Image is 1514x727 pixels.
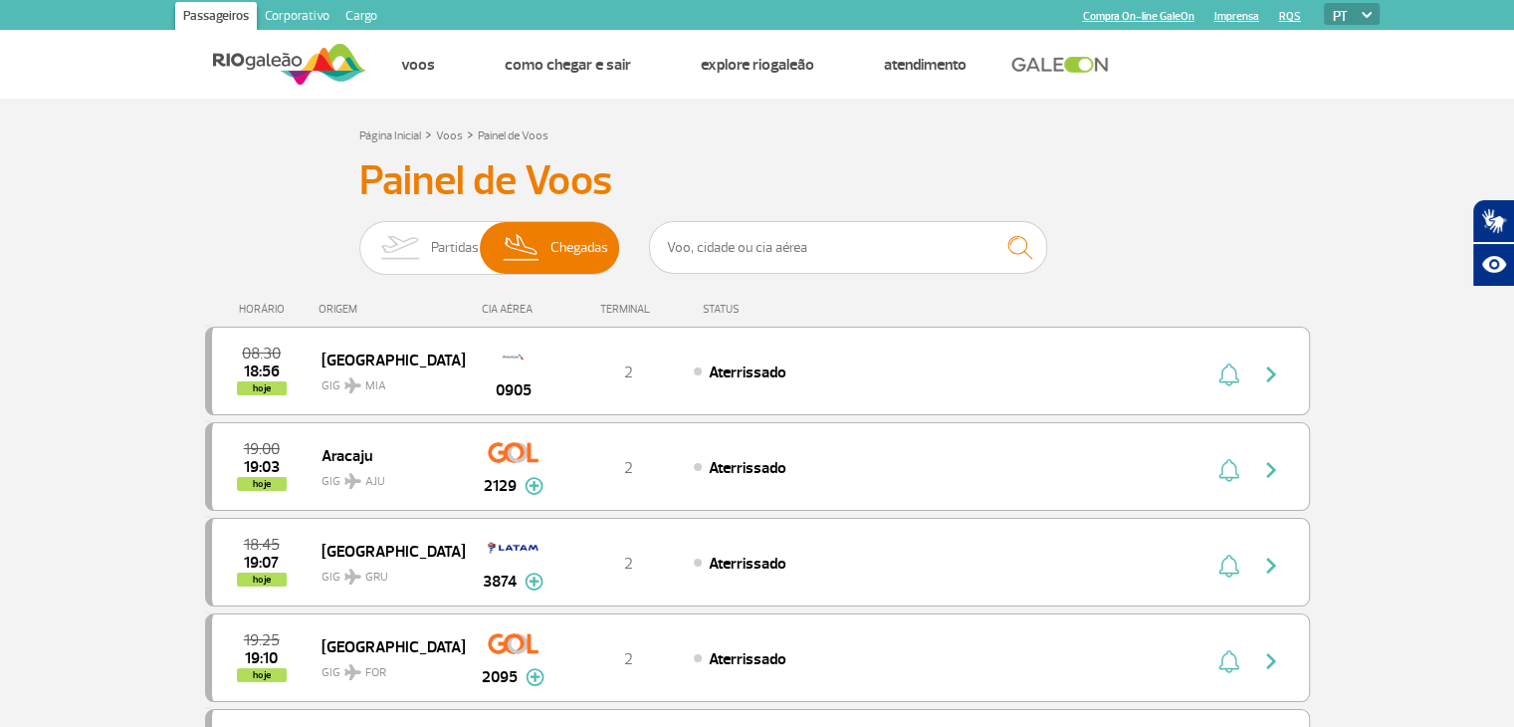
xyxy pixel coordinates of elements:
[701,55,814,75] a: Explore RIOgaleão
[322,538,449,564] span: [GEOGRAPHIC_DATA]
[624,649,633,669] span: 2
[709,554,786,574] span: Aterrissado
[624,458,633,478] span: 2
[884,55,967,75] a: Atendimento
[237,573,287,587] span: hoje
[1279,10,1301,23] a: RQS
[359,156,1156,206] h3: Painel de Voos
[1218,554,1239,578] img: sino-painel-voo.svg
[709,363,786,382] span: Aterrissado
[244,633,280,647] span: 2025-09-24 19:25:00
[425,122,432,145] a: >
[505,55,631,75] a: Como chegar e sair
[1472,199,1514,243] button: Abrir tradutor de língua de sinais.
[624,554,633,574] span: 2
[322,442,449,468] span: Aracaju
[484,474,517,498] span: 2129
[175,2,257,34] a: Passageiros
[244,364,280,378] span: 2025-09-24 18:56:50
[322,633,449,659] span: [GEOGRAPHIC_DATA]
[257,2,337,34] a: Corporativo
[431,222,479,274] span: Partidas
[322,347,449,372] span: [GEOGRAPHIC_DATA]
[237,477,287,491] span: hoje
[1259,649,1283,673] img: seta-direita-painel-voo.svg
[649,221,1047,274] input: Voo, cidade ou cia aérea
[237,381,287,395] span: hoje
[365,664,386,682] span: FOR
[322,558,449,587] span: GIG
[526,668,544,686] img: mais-info-painel-voo.svg
[1472,199,1514,287] div: Plugin de acessibilidade da Hand Talk.
[478,128,548,143] a: Painel de Voos
[322,653,449,682] span: GIG
[1083,10,1194,23] a: Compra On-line GaleOn
[365,377,386,395] span: MIA
[244,442,280,456] span: 2025-09-24 19:00:00
[237,668,287,682] span: hoje
[245,651,278,665] span: 2025-09-24 19:10:18
[496,378,532,402] span: 0905
[322,366,449,395] span: GIG
[244,556,279,570] span: 2025-09-24 19:07:18
[525,477,543,495] img: mais-info-painel-voo.svg
[709,649,786,669] span: Aterrissado
[344,569,361,585] img: destiny_airplane.svg
[401,55,435,75] a: Voos
[365,473,385,491] span: AJU
[493,222,551,274] img: slider-desembarque
[467,122,474,145] a: >
[563,303,693,316] div: TERMINAL
[709,458,786,478] span: Aterrissado
[344,473,361,489] img: destiny_airplane.svg
[322,462,449,491] span: GIG
[1218,458,1239,482] img: sino-painel-voo.svg
[319,303,464,316] div: ORIGEM
[359,128,421,143] a: Página Inicial
[1218,363,1239,386] img: sino-painel-voo.svg
[1259,363,1283,386] img: seta-direita-painel-voo.svg
[624,363,633,382] span: 2
[1472,243,1514,287] button: Abrir recursos assistivos.
[344,377,361,393] img: destiny_airplane.svg
[693,303,855,316] div: STATUS
[464,303,563,316] div: CIA AÉREA
[550,222,608,274] span: Chegadas
[1259,458,1283,482] img: seta-direita-painel-voo.svg
[1214,10,1259,23] a: Imprensa
[1218,649,1239,673] img: sino-painel-voo.svg
[368,222,431,274] img: slider-embarque
[525,573,543,591] img: mais-info-painel-voo.svg
[211,303,320,316] div: HORÁRIO
[344,664,361,680] img: destiny_airplane.svg
[244,538,280,552] span: 2025-09-24 18:45:00
[483,570,517,594] span: 3874
[482,665,518,689] span: 2095
[337,2,385,34] a: Cargo
[242,347,281,361] span: 2025-09-24 08:30:00
[436,128,463,143] a: Voos
[365,569,388,587] span: GRU
[1259,554,1283,578] img: seta-direita-painel-voo.svg
[244,460,280,474] span: 2025-09-24 19:03:36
